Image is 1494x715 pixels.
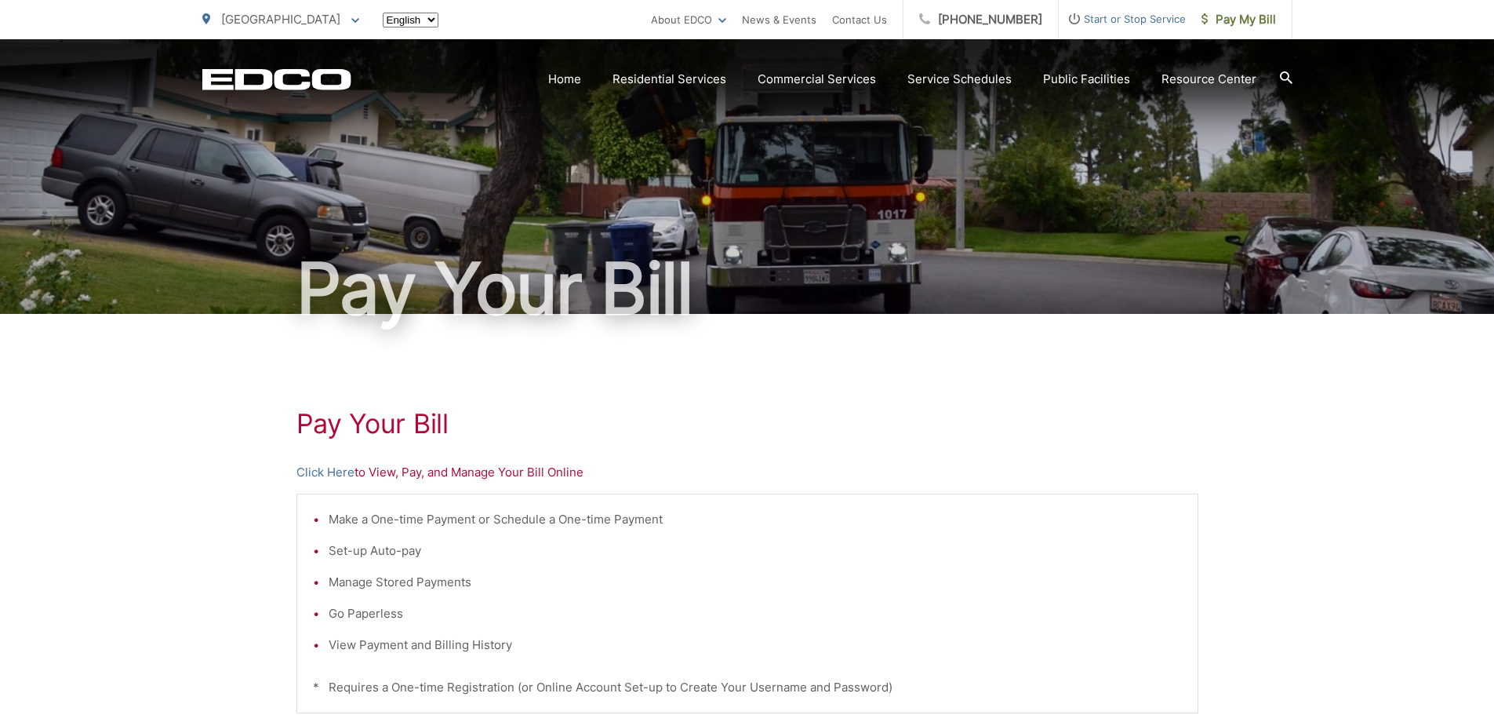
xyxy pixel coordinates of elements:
[383,13,438,27] select: Select a language
[296,463,1198,482] p: to View, Pay, and Manage Your Bill Online
[202,250,1292,328] h1: Pay Your Bill
[329,542,1182,560] li: Set-up Auto-pay
[329,636,1182,655] li: View Payment and Billing History
[329,604,1182,623] li: Go Paperless
[313,678,1182,697] p: * Requires a One-time Registration (or Online Account Set-up to Create Your Username and Password)
[907,70,1012,89] a: Service Schedules
[296,463,354,482] a: Click Here
[296,408,1198,440] h1: Pay Your Bill
[329,510,1182,529] li: Make a One-time Payment or Schedule a One-time Payment
[1043,70,1130,89] a: Public Facilities
[832,10,887,29] a: Contact Us
[1161,70,1256,89] a: Resource Center
[613,70,726,89] a: Residential Services
[742,10,816,29] a: News & Events
[651,10,726,29] a: About EDCO
[329,573,1182,592] li: Manage Stored Payments
[221,12,340,27] span: [GEOGRAPHIC_DATA]
[202,68,351,90] a: EDCD logo. Return to the homepage.
[758,70,876,89] a: Commercial Services
[548,70,581,89] a: Home
[1201,10,1276,29] span: Pay My Bill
